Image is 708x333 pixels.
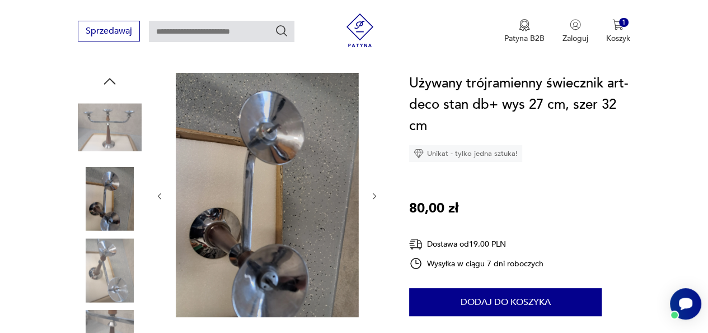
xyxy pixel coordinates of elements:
[612,19,623,30] img: Ikona koszyka
[78,28,140,36] a: Sprzedawaj
[504,33,545,44] p: Patyna B2B
[409,237,423,251] img: Ikona dostawy
[619,18,629,27] div: 1
[504,19,545,44] button: Patyna B2B
[570,19,581,30] img: Ikonka użytkownika
[504,19,545,44] a: Ikona medaluPatyna B2B
[414,149,424,159] img: Ikona diamentu
[78,95,142,159] img: Zdjęcie produktu Używany trójramienny świecznik art-deco stan db+ wys 27 cm, szer 32 cm
[562,19,588,44] button: Zaloguj
[343,13,377,47] img: Patyna - sklep z meblami i dekoracjami vintage
[409,73,630,137] h1: Używany trójramienny świecznik art-deco stan db+ wys 27 cm, szer 32 cm
[562,33,588,44] p: Zaloguj
[409,145,522,162] div: Unikat - tylko jedna sztuka!
[409,198,458,219] p: 80,00 zł
[78,21,140,41] button: Sprzedawaj
[409,257,543,270] div: Wysyłka w ciągu 7 dni roboczych
[606,19,630,44] button: 1Koszyk
[275,24,288,38] button: Szukaj
[78,167,142,231] img: Zdjęcie produktu Używany trójramienny świecznik art-deco stan db+ wys 27 cm, szer 32 cm
[670,288,701,320] iframe: Smartsupp widget button
[78,238,142,302] img: Zdjęcie produktu Używany trójramienny świecznik art-deco stan db+ wys 27 cm, szer 32 cm
[176,73,359,317] img: Zdjęcie produktu Używany trójramienny świecznik art-deco stan db+ wys 27 cm, szer 32 cm
[409,288,602,316] button: Dodaj do koszyka
[409,237,543,251] div: Dostawa od 19,00 PLN
[606,33,630,44] p: Koszyk
[519,19,530,31] img: Ikona medalu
